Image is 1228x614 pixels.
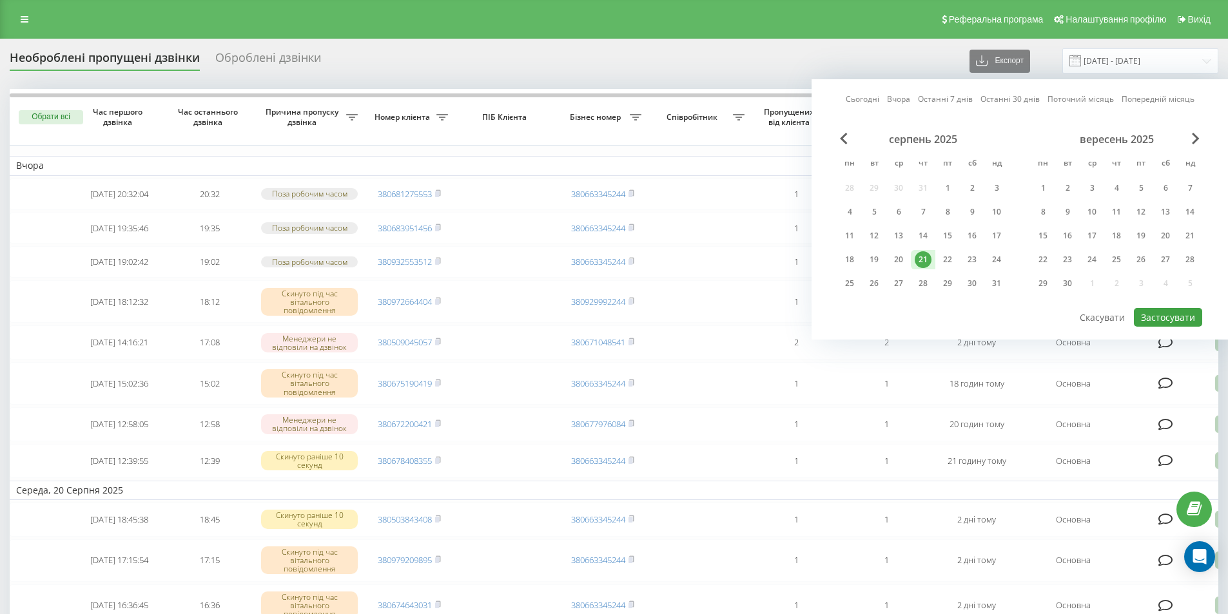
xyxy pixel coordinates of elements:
div: пн 25 серп 2025 р. [837,274,862,293]
div: 28 [915,275,931,292]
div: 27 [1157,251,1174,268]
div: чт 11 вер 2025 р. [1104,202,1129,222]
div: пт 12 вер 2025 р. [1129,202,1153,222]
td: [DATE] 20:32:04 [74,178,164,210]
abbr: вівторок [1058,155,1077,174]
abbr: неділя [1180,155,1200,174]
div: ср 13 серп 2025 р. [886,226,911,245]
td: 1 [751,280,841,323]
div: 18 [1108,227,1125,244]
a: 380663345244 [571,599,625,611]
div: 10 [988,204,1005,220]
div: 30 [1059,275,1076,292]
div: ср 20 серп 2025 р. [886,250,911,269]
div: пн 4 серп 2025 р. [837,202,862,222]
div: нд 28 вер 2025 р. [1178,250,1202,269]
div: 2 [1059,180,1076,197]
div: пт 15 серп 2025 р. [935,226,960,245]
div: 16 [964,227,980,244]
span: Previous Month [840,133,848,144]
td: 21 годину тому [931,444,1022,478]
abbr: середа [1082,155,1102,174]
div: Скинуто раніше 10 секунд [261,451,358,470]
div: чт 21 серп 2025 р. [911,250,935,269]
div: сб 16 серп 2025 р. [960,226,984,245]
div: 21 [1182,227,1198,244]
span: Пропущених від клієнта [757,107,823,127]
span: Час першого дзвінка [84,107,154,127]
div: пт 1 серп 2025 р. [935,178,960,198]
td: 15:02 [164,362,255,405]
div: Менеджери не відповіли на дзвінок [261,414,358,434]
div: 13 [890,227,907,244]
div: 16 [1059,227,1076,244]
a: 380972664404 [378,296,432,307]
div: Скинуто під час вітального повідомлення [261,288,358,316]
button: Застосувати [1134,308,1202,327]
td: Основна [1022,539,1125,582]
span: Причина пропуску дзвінка [261,107,346,127]
div: Необроблені пропущені дзвінки [10,51,200,71]
abbr: четвер [913,155,933,174]
td: [DATE] 14:16:21 [74,325,164,360]
div: 22 [1035,251,1051,268]
div: Скинуто раніше 10 секунд [261,510,358,529]
a: 380663345244 [571,378,625,389]
abbr: вівторок [864,155,884,174]
div: 8 [939,204,956,220]
div: пн 22 вер 2025 р. [1031,250,1055,269]
abbr: понеділок [1033,155,1053,174]
a: 380663345244 [571,188,625,200]
td: [DATE] 19:02:42 [74,246,164,278]
div: 4 [1108,180,1125,197]
div: 11 [1108,204,1125,220]
td: 1 [841,362,931,405]
div: 12 [1133,204,1149,220]
td: Основна [1022,444,1125,478]
div: пт 8 серп 2025 р. [935,202,960,222]
td: 1 [751,444,841,478]
a: 380671048541 [571,336,625,348]
abbr: субота [1156,155,1175,174]
td: [DATE] 15:02:36 [74,362,164,405]
div: 29 [939,275,956,292]
a: Поточний місяць [1048,93,1114,105]
td: 20:32 [164,178,255,210]
td: Основна [1022,407,1125,441]
a: 380503843408 [378,513,432,525]
div: 26 [1133,251,1149,268]
div: вт 16 вер 2025 р. [1055,226,1080,245]
div: сб 20 вер 2025 р. [1153,226,1178,245]
a: 380683951456 [378,222,432,234]
div: сб 27 вер 2025 р. [1153,250,1178,269]
td: 2 [751,325,841,360]
a: 380932553512 [378,256,432,267]
div: 7 [1182,180,1198,197]
a: 380672200421 [378,418,432,430]
div: чт 18 вер 2025 р. [1104,226,1129,245]
div: 10 [1084,204,1100,220]
td: 18 годин тому [931,362,1022,405]
button: Експорт [970,50,1030,73]
div: 29 [1035,275,1051,292]
div: пн 15 вер 2025 р. [1031,226,1055,245]
div: 12 [866,227,882,244]
div: вт 5 серп 2025 р. [862,202,886,222]
td: 1 [751,178,841,210]
div: 3 [1084,180,1100,197]
a: 380509045057 [378,336,432,348]
td: 1 [751,407,841,441]
div: пт 5 вер 2025 р. [1129,178,1153,198]
a: 380678408355 [378,455,432,466]
div: 25 [841,275,858,292]
abbr: неділя [987,155,1006,174]
td: [DATE] 12:58:05 [74,407,164,441]
div: вт 2 вер 2025 р. [1055,178,1080,198]
div: Open Intercom Messenger [1184,541,1215,572]
a: Сьогодні [846,93,879,105]
td: Основна [1022,325,1125,360]
div: 14 [1182,204,1198,220]
div: ср 27 серп 2025 р. [886,274,911,293]
div: нд 7 вер 2025 р. [1178,178,1202,198]
div: Поза робочим часом [261,256,358,267]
